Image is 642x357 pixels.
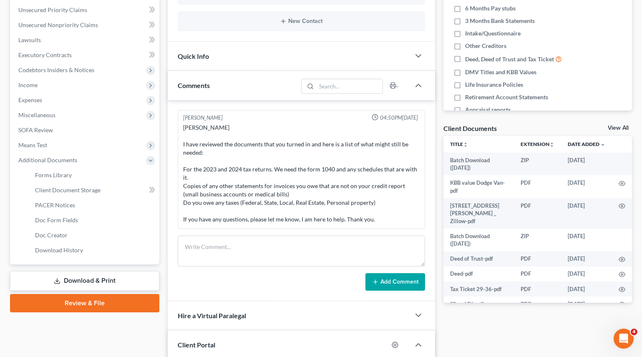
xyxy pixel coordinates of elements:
span: Comments [178,81,210,89]
td: [DATE] [561,282,612,297]
button: New Contact [184,18,418,25]
a: View All [608,125,629,131]
iframe: Intercom live chat [614,329,634,349]
i: unfold_more [549,142,554,147]
span: Appraisal reports [465,106,511,114]
div: [PERSON_NAME] I have reviewed the documents that you turned in and here is a list of what might s... [183,123,420,224]
span: Client Portal [178,341,215,349]
td: ZIP [514,153,561,176]
td: [DATE] [561,175,612,198]
span: Doc Creator [35,231,68,239]
span: Quick Info [178,52,209,60]
a: Executory Contracts [12,48,159,63]
a: Unsecured Priority Claims [12,3,159,18]
span: 4 [631,329,637,335]
a: Titleunfold_more [450,141,468,147]
a: Doc Creator [28,228,159,243]
td: PDF [514,297,561,312]
span: SOFA Review [18,126,53,133]
span: Retirement Account Statements [465,93,548,101]
span: 04:50PM[DATE] [380,114,418,122]
button: Add Comment [365,273,425,291]
span: Hire a Virtual Paralegal [178,312,246,319]
span: Forms Library [35,171,72,178]
span: Client Document Storage [35,186,101,194]
span: Download History [35,246,83,254]
span: 3 Months Bank Statements [465,17,535,25]
td: ZIP [514,229,561,251]
td: PDF [514,175,561,198]
td: Batch Download ([DATE]) [443,229,514,251]
a: Download & Print [10,271,159,291]
span: Other Creditors [465,42,506,50]
td: PDF [514,198,561,229]
a: PACER Notices [28,198,159,213]
td: PDF [514,282,561,297]
span: Intake/Questionnaire [465,29,521,38]
i: unfold_more [463,142,468,147]
a: SOFA Review [12,123,159,138]
div: Client Documents [443,124,497,133]
span: DMV Titles and KBB Values [465,68,536,76]
td: [DATE] [561,251,612,266]
span: Income [18,81,38,88]
td: [DATE] [561,266,612,282]
span: Unsecured Priority Claims [18,6,87,13]
a: Client Document Storage [28,183,159,198]
span: PACER Notices [35,201,75,209]
span: Expenses [18,96,42,103]
span: Additional Documents [18,156,77,163]
td: [DATE] [561,229,612,251]
a: Unsecured Nonpriority Claims [12,18,159,33]
td: [DATE] [561,153,612,176]
a: Download History [28,243,159,258]
a: Doc Form Fields [28,213,159,228]
span: 6 Months Pay stubs [465,4,516,13]
span: Lawsuits [18,36,41,43]
td: Deed of Trust-pdf [443,251,514,266]
span: Unsecured Nonpriority Claims [18,21,98,28]
td: PDF [514,266,561,282]
span: Means Test [18,141,47,148]
td: SS and DL-pdf [443,297,514,312]
td: Batch Download ([DATE]) [443,153,514,176]
a: Forms Library [28,168,159,183]
td: [DATE] [561,297,612,312]
td: PDF [514,251,561,266]
td: Tax Ticket 29-36-pdf [443,282,514,297]
span: Miscellaneous [18,111,55,118]
i: expand_more [600,142,605,147]
td: [STREET_ADDRESS][PERSON_NAME] _ Zillow-pdf [443,198,514,229]
td: Deed-pdf [443,266,514,282]
span: Codebtors Insiders & Notices [18,66,94,73]
span: Executory Contracts [18,51,72,58]
a: Review & File [10,294,159,312]
a: Extensionunfold_more [521,141,554,147]
a: Date Added expand_more [568,141,605,147]
input: Search... [316,79,383,93]
div: [PERSON_NAME] [183,114,223,122]
td: [DATE] [561,198,612,229]
span: Life Insurance Policies [465,80,523,89]
span: Doc Form Fields [35,216,78,224]
span: Deed, Deed of Trust and Tax Ticket [465,55,554,63]
td: KBB value Dodge Van-pdf [443,175,514,198]
a: Lawsuits [12,33,159,48]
